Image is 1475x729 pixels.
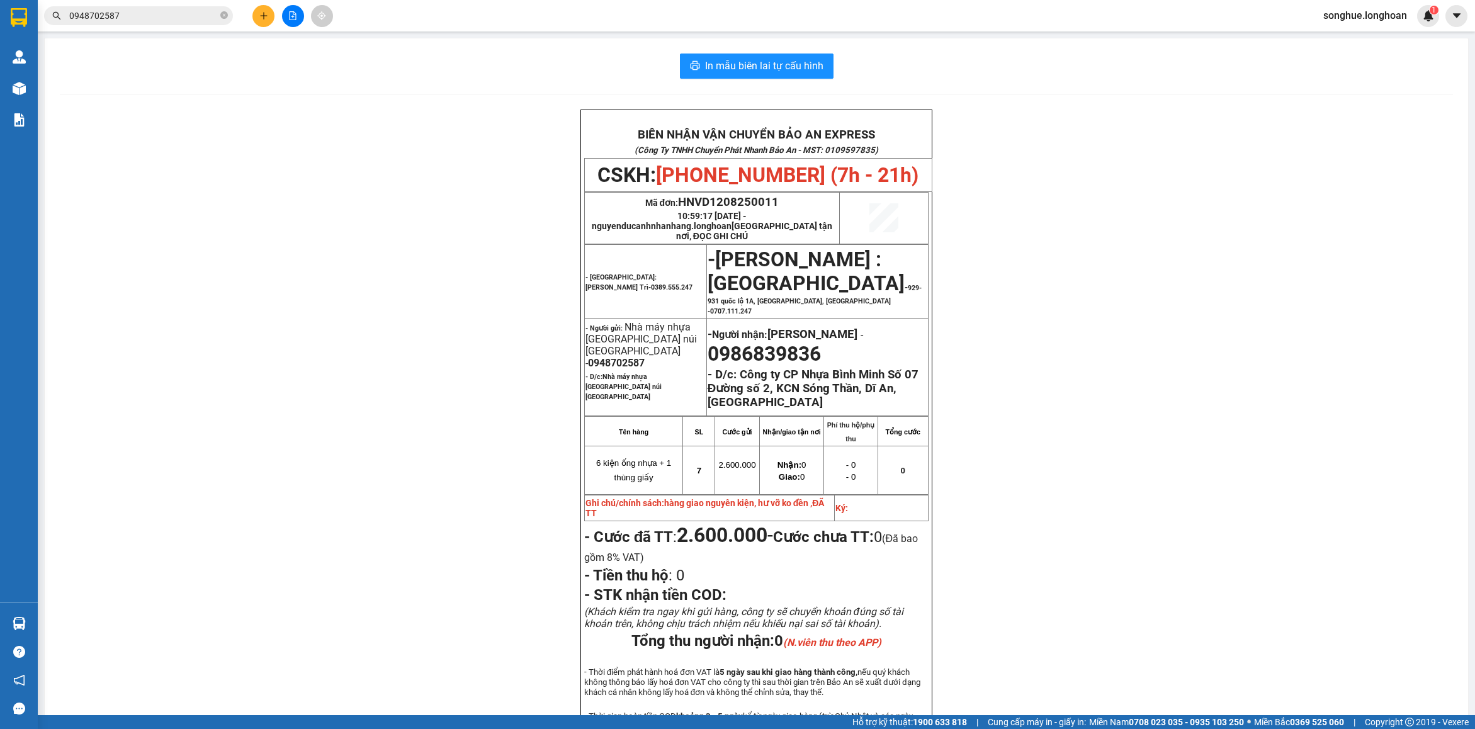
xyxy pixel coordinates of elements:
[585,324,623,332] strong: - Người gửi:
[13,50,26,64] img: warehouse-icon
[1405,718,1414,726] span: copyright
[1254,715,1344,729] span: Miền Bắc
[779,472,805,482] span: 0
[597,163,918,187] span: CSKH:
[827,421,875,443] strong: Phí thu hộ/phụ thu
[259,11,268,20] span: plus
[988,715,1086,729] span: Cung cấp máy in - giấy in:
[592,221,832,241] span: nguyenducanhnhanhang.longhoan
[705,58,823,74] span: In mẫu biên lai tự cấu hình
[13,646,25,658] span: question-circle
[585,373,662,401] strong: - D/c:
[1423,10,1434,21] img: icon-new-feature
[638,128,875,142] strong: BIÊN NHẬN VẬN CHUYỂN BẢO AN EXPRESS
[596,458,671,482] span: 6 kiện ống nhựa + 1 thùng giấy
[220,11,228,19] span: close-circle
[585,373,662,401] span: Nhà máy nhựa [GEOGRAPHIC_DATA] núi [GEOGRAPHIC_DATA]
[317,11,326,20] span: aim
[584,528,774,546] span: :
[846,472,856,482] span: - 0
[677,523,767,547] strong: 2.600.000
[708,284,922,315] span: 929-931 quốc lộ 1A, [GEOGRAPHIC_DATA], [GEOGRAPHIC_DATA] -
[584,567,684,584] span: :
[52,11,61,20] span: search
[585,498,825,518] strong: Ghi chú/chính sách:
[13,617,26,630] img: warehouse-icon
[288,11,297,20] span: file-add
[220,10,228,22] span: close-circle
[710,307,752,315] span: 0707.111.247
[678,195,779,209] span: HNVD1208250011
[708,247,715,271] span: -
[631,632,881,650] span: Tổng thu người nhận:
[1247,720,1251,725] span: ⚪️
[690,60,700,72] span: printer
[1445,5,1467,27] button: caret-down
[69,9,218,23] input: Tìm tên, số ĐT hoặc mã đơn
[619,428,648,436] strong: Tên hàng
[585,321,697,369] span: Nhà máy nhựa [GEOGRAPHIC_DATA] núi [GEOGRAPHIC_DATA] -
[783,636,881,648] em: (N.viên thu theo APP)
[13,82,26,95] img: warehouse-icon
[722,428,752,436] strong: Cước gửi
[718,460,755,470] span: 2.600.000
[1290,717,1344,727] strong: 0369 525 060
[1313,8,1417,23] span: songhue.longhoan
[311,5,333,27] button: aim
[13,113,26,127] img: solution-icon
[857,329,863,341] span: -
[584,567,669,584] strong: - Tiền thu hộ
[720,667,857,677] strong: 5 ngày sau khi giao hàng thành công,
[767,327,857,341] span: [PERSON_NAME]
[252,5,274,27] button: plus
[584,528,674,546] strong: - Cước đã TT
[680,54,834,79] button: printerIn mẫu biên lai tự cấu hình
[585,498,825,518] span: hàng giao nguyên kiện, hư vỡ ko đền ,ĐÃ TT
[588,357,645,369] span: 0948702587
[712,329,857,341] span: Người nhận:
[645,198,779,208] span: Mã đơn:
[584,667,920,697] span: - Thời điểm phát hành hoá đơn VAT là nếu quý khách không thông báo lấy hoá đơn VAT cho công ty th...
[774,632,881,650] span: 0
[584,586,726,604] span: - STK nhận tiền COD:
[777,460,801,470] strong: Nhận:
[695,428,704,436] strong: SL
[676,711,743,721] strong: khoảng 3 - 5 ngày
[1451,10,1462,21] span: caret-down
[835,503,848,513] strong: Ký:
[773,528,874,546] strong: Cước chưa TT:
[584,606,903,630] span: (Khách kiểm tra ngay khi gửi hàng, công ty sẽ chuyển khoản đúng số tài khoản trên, không chịu trá...
[779,472,800,482] strong: Giao:
[777,460,806,470] span: 0
[708,342,821,366] span: 0986839836
[1430,6,1438,14] sup: 1
[901,466,905,475] span: 0
[635,145,878,155] strong: (Công Ty TNHH Chuyển Phát Nhanh Bảo An - MST: 0109597835)
[1353,715,1355,729] span: |
[13,703,25,715] span: message
[585,273,692,291] span: - [GEOGRAPHIC_DATA]: [PERSON_NAME] Trì-
[677,523,773,547] span: -
[976,715,978,729] span: |
[1129,717,1244,727] strong: 0708 023 035 - 0935 103 250
[1432,6,1436,14] span: 1
[852,715,967,729] span: Hỗ trợ kỹ thuật:
[708,259,922,315] span: -
[656,163,918,187] span: [PHONE_NUMBER] (7h - 21h)
[846,460,856,470] span: - 0
[913,717,967,727] strong: 1900 633 818
[592,211,832,241] span: 10:59:17 [DATE] -
[1089,715,1244,729] span: Miền Nam
[13,674,25,686] span: notification
[11,8,27,27] img: logo-vxr
[282,5,304,27] button: file-add
[672,567,684,584] span: 0
[708,368,918,409] strong: Công ty CP Nhựa Bình Minh Số 07 Đường số 2, KCN Sóng Thần, Dĩ An, [GEOGRAPHIC_DATA]
[708,247,905,295] span: [PERSON_NAME] : [GEOGRAPHIC_DATA]
[651,283,692,291] span: 0389.555.247
[708,368,737,381] strong: - D/c:
[676,221,832,241] span: [GEOGRAPHIC_DATA] tận nơi, ĐỌC GHI CHÚ
[697,466,701,475] span: 7
[708,327,857,341] strong: -
[763,428,821,436] strong: Nhận/giao tận nơi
